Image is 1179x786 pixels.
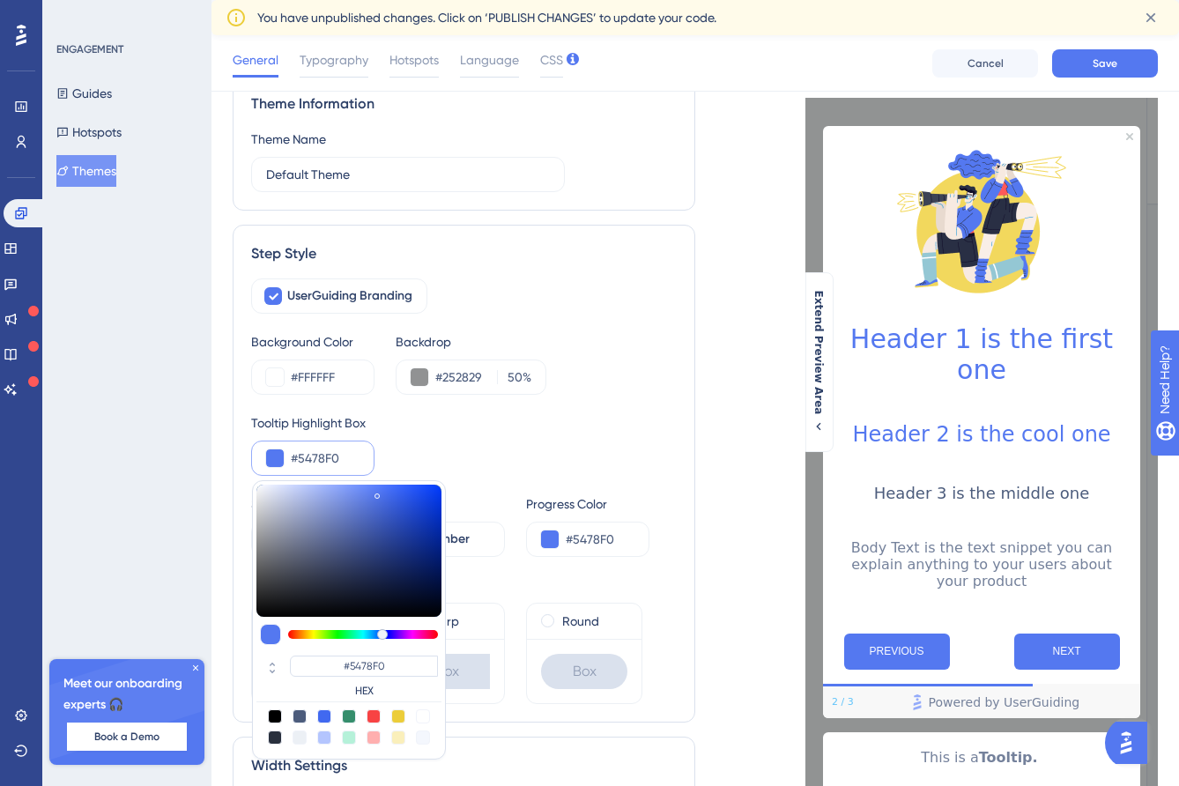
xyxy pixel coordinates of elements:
[968,56,1004,70] span: Cancel
[541,654,627,689] div: Box
[251,129,326,150] div: Theme Name
[251,493,505,515] div: Step Progress Indicator
[460,49,519,70] span: Language
[497,367,531,388] label: %
[257,7,716,28] span: You have unpublished changes. Click on ‘PUBLISH CHANGES’ to update your code.
[929,692,1080,713] span: Powered by UserGuiding
[932,49,1038,78] button: Cancel
[1052,49,1158,78] button: Save
[41,4,110,26] span: Need Help?
[396,331,546,352] div: Backdrop
[56,155,116,187] button: Themes
[837,323,1126,385] h1: Header 1 is the first one
[503,367,523,388] input: %
[290,684,438,698] label: HEX
[844,634,950,670] button: Previous
[812,290,826,414] span: Extend Preview Area
[1014,634,1120,670] button: Next
[404,654,490,689] div: Box
[1093,56,1117,70] span: Save
[837,746,1126,769] p: This is a
[526,493,649,515] div: Progress Color
[837,422,1126,447] h2: Header 2 is the cool one
[63,673,190,716] span: Meet our onboarding experts 🎧
[56,42,123,56] div: ENGAGEMENT
[832,695,854,709] div: Step 2 of 3
[562,611,599,632] label: Round
[251,412,677,434] div: Tooltip Highlight Box
[94,730,159,744] span: Book a Demo
[67,723,187,751] button: Book a Demo
[251,243,677,264] div: Step Style
[979,749,1038,766] b: Tooltip.
[823,686,1140,718] div: Footer
[287,285,412,307] span: UserGuiding Branding
[1126,133,1133,140] div: Close Preview
[233,49,278,70] span: General
[56,116,122,148] button: Hotspots
[251,755,677,776] div: Width Settings
[251,331,374,352] div: Background Color
[300,49,368,70] span: Typography
[56,78,112,109] button: Guides
[251,575,677,596] div: Box Roundness
[837,539,1126,589] p: Body Text is the text snippet you can explain anything to your users about your product
[389,49,439,70] span: Hotspots
[894,133,1070,309] img: Modal Media
[540,49,563,70] span: CSS
[251,93,677,115] div: Theme Information
[425,529,470,550] span: Number
[1105,716,1158,769] iframe: UserGuiding AI Assistant Launcher
[266,165,550,184] input: Theme Name
[837,484,1126,502] h3: Header 3 is the middle one
[805,290,833,434] button: Extend Preview Area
